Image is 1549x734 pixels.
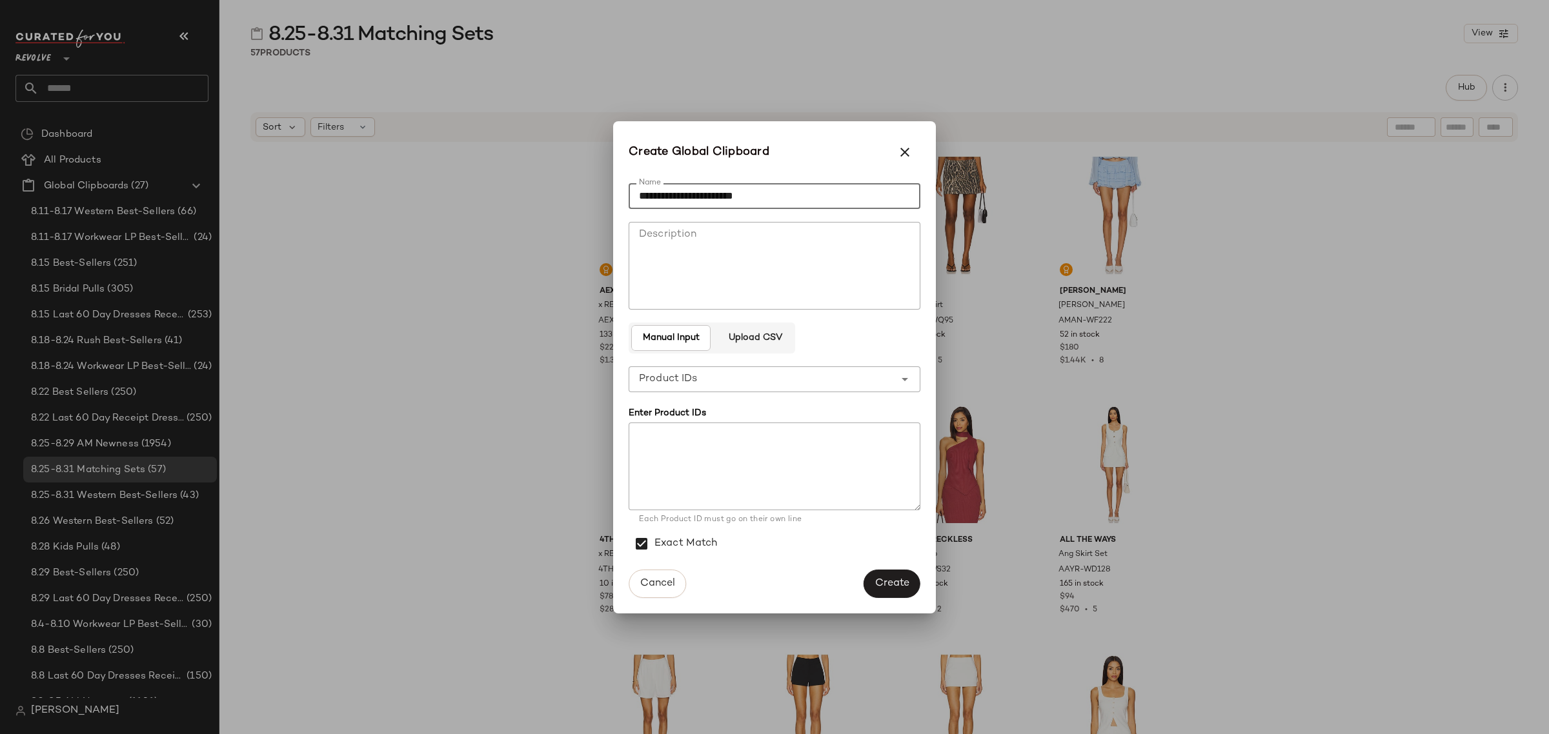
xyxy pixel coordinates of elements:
button: Cancel [629,570,686,598]
span: Cancel [640,577,675,590]
span: Create Global Clipboard [629,143,769,161]
button: Manual Input [631,325,711,351]
label: Exact Match [654,526,718,562]
span: Create [875,577,909,590]
div: Enter Product IDs [629,406,920,420]
span: Upload CSV [727,333,782,343]
span: Product IDs [639,372,698,387]
button: Upload CSV [717,325,792,351]
button: Create [864,570,920,598]
span: Manual Input [642,333,700,343]
div: Each Product ID must go on their own line [639,514,910,526]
